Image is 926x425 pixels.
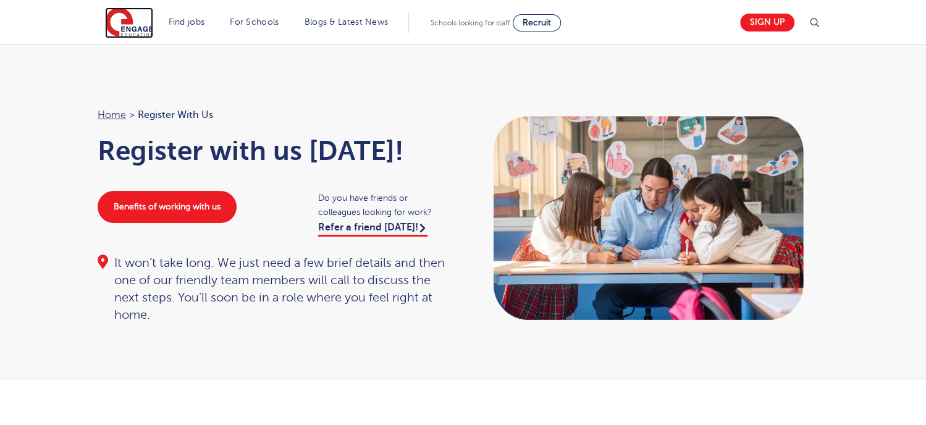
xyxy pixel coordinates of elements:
[98,109,126,120] a: Home
[98,191,237,223] a: Benefits of working with us
[169,17,205,27] a: Find jobs
[98,135,451,166] h1: Register with us [DATE]!
[740,14,794,32] a: Sign up
[129,109,135,120] span: >
[431,19,510,27] span: Schools looking for staff
[305,17,389,27] a: Blogs & Latest News
[318,191,451,219] span: Do you have friends or colleagues looking for work?
[105,7,153,38] img: Engage Education
[318,222,427,237] a: Refer a friend [DATE]!
[98,107,451,123] nav: breadcrumb
[523,18,551,27] span: Recruit
[138,107,213,123] span: Register with us
[98,255,451,324] div: It won’t take long. We just need a few brief details and then one of our friendly team members wi...
[230,17,279,27] a: For Schools
[513,14,561,32] a: Recruit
